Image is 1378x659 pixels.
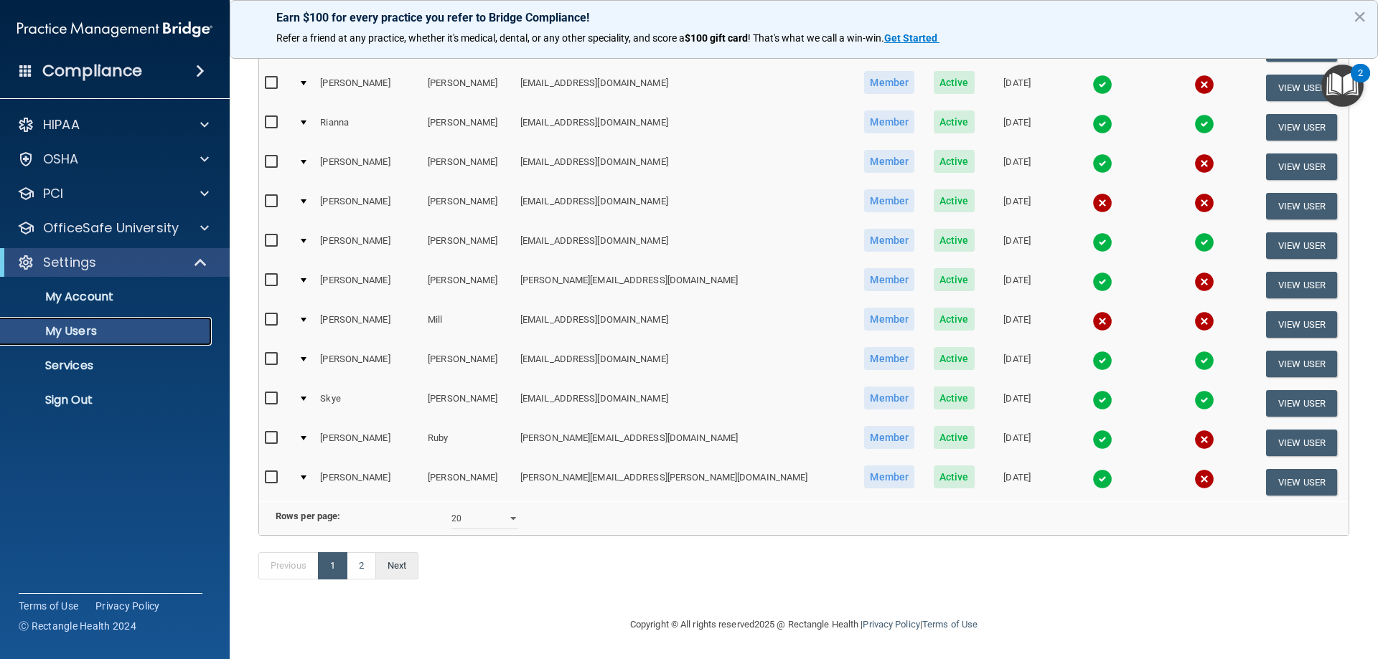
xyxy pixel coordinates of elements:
[1266,311,1337,338] button: View User
[515,344,855,384] td: [EMAIL_ADDRESS][DOMAIN_NAME]
[884,32,939,44] a: Get Started
[934,387,975,409] span: Active
[318,552,347,579] a: 1
[984,344,1051,384] td: [DATE]
[515,226,855,265] td: [EMAIL_ADDRESS][DOMAIN_NAME]
[934,426,975,449] span: Active
[17,254,208,271] a: Settings
[1092,469,1112,489] img: tick.e7d51cea.svg
[1266,272,1337,298] button: View User
[422,423,515,463] td: Ruby
[922,619,978,630] a: Terms of Use
[422,384,515,423] td: [PERSON_NAME]
[314,108,422,147] td: Rianna
[9,324,205,338] p: My Users
[1321,65,1364,107] button: Open Resource Center, 2 new notifications
[1194,272,1214,292] img: cross.ca9f0e7f.svg
[1092,272,1112,292] img: tick.e7d51cea.svg
[864,426,914,449] span: Member
[984,147,1051,186] td: [DATE]
[934,347,975,370] span: Active
[934,268,975,291] span: Active
[1092,390,1112,410] img: tick.e7d51cea.svg
[1266,232,1337,259] button: View User
[314,226,422,265] td: [PERSON_NAME]
[984,108,1051,147] td: [DATE]
[864,189,914,212] span: Member
[1130,557,1361,615] iframe: Drift Widget Chat Controller
[422,186,515,226] td: [PERSON_NAME]
[864,110,914,133] span: Member
[314,344,422,384] td: [PERSON_NAME]
[95,599,160,613] a: Privacy Policy
[984,226,1051,265] td: [DATE]
[422,226,515,265] td: [PERSON_NAME]
[422,68,515,108] td: [PERSON_NAME]
[258,552,319,579] a: Previous
[1092,153,1112,174] img: tick.e7d51cea.svg
[1092,114,1112,134] img: tick.e7d51cea.svg
[1092,351,1112,371] img: tick.e7d51cea.svg
[9,393,205,407] p: Sign Out
[1266,430,1337,456] button: View User
[1194,430,1214,450] img: cross.ca9f0e7f.svg
[884,32,937,44] strong: Get Started
[19,619,136,633] span: Ⓒ Rectangle Health 2024
[17,116,209,133] a: HIPAA
[864,268,914,291] span: Member
[9,359,205,373] p: Services
[864,308,914,331] span: Member
[1092,311,1112,331] img: cross.ca9f0e7f.svg
[515,384,855,423] td: [EMAIL_ADDRESS][DOMAIN_NAME]
[515,265,855,305] td: [PERSON_NAME][EMAIL_ADDRESS][DOMAIN_NAME]
[984,305,1051,344] td: [DATE]
[542,602,1066,648] div: Copyright © All rights reserved 2025 @ Rectangle Health | |
[1194,311,1214,331] img: cross.ca9f0e7f.svg
[1266,114,1337,141] button: View User
[1266,469,1337,496] button: View User
[515,186,855,226] td: [EMAIL_ADDRESS][DOMAIN_NAME]
[1092,193,1112,213] img: cross.ca9f0e7f.svg
[276,511,340,521] b: Rows per page:
[864,71,914,94] span: Member
[984,423,1051,463] td: [DATE]
[422,463,515,501] td: [PERSON_NAME]
[1266,193,1337,219] button: View User
[984,265,1051,305] td: [DATE]
[1194,153,1214,174] img: cross.ca9f0e7f.svg
[934,465,975,488] span: Active
[43,254,96,271] p: Settings
[934,229,975,252] span: Active
[515,68,855,108] td: [EMAIL_ADDRESS][DOMAIN_NAME]
[1194,114,1214,134] img: tick.e7d51cea.svg
[1266,75,1337,101] button: View User
[685,32,748,44] strong: $100 gift card
[1194,232,1214,252] img: tick.e7d51cea.svg
[17,219,209,237] a: OfficeSafe University
[1092,232,1112,252] img: tick.e7d51cea.svg
[43,116,80,133] p: HIPAA
[314,305,422,344] td: [PERSON_NAME]
[347,552,376,579] a: 2
[314,186,422,226] td: [PERSON_NAME]
[17,15,212,44] img: PMB logo
[1092,75,1112,95] img: tick.e7d51cea.svg
[422,305,515,344] td: Mill
[375,552,418,579] a: Next
[1194,75,1214,95] img: cross.ca9f0e7f.svg
[934,308,975,331] span: Active
[1194,193,1214,213] img: cross.ca9f0e7f.svg
[314,147,422,186] td: [PERSON_NAME]
[864,387,914,409] span: Member
[314,384,422,423] td: Skye
[1092,430,1112,450] img: tick.e7d51cea.svg
[934,150,975,173] span: Active
[314,463,422,501] td: [PERSON_NAME]
[515,305,855,344] td: [EMAIL_ADDRESS][DOMAIN_NAME]
[43,151,79,168] p: OSHA
[934,110,975,133] span: Active
[864,229,914,252] span: Member
[314,68,422,108] td: [PERSON_NAME]
[1353,5,1367,28] button: Close
[1266,390,1337,417] button: View User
